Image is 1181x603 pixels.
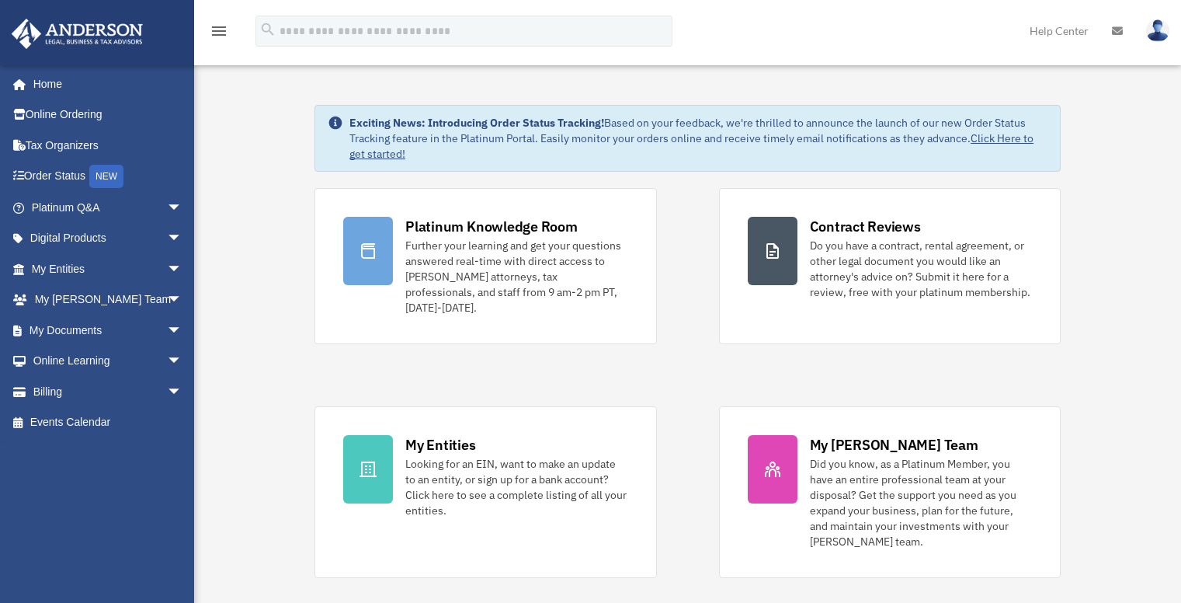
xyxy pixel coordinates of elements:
[810,217,921,236] div: Contract Reviews
[11,284,206,315] a: My [PERSON_NAME] Teamarrow_drop_down
[1146,19,1169,42] img: User Pic
[259,21,276,38] i: search
[314,188,656,344] a: Platinum Knowledge Room Further your learning and get your questions answered real-time with dire...
[405,456,627,518] div: Looking for an EIN, want to make an update to an entity, or sign up for a bank account? Click her...
[11,68,198,99] a: Home
[11,407,206,438] a: Events Calendar
[11,315,206,346] a: My Documentsarrow_drop_down
[167,376,198,408] span: arrow_drop_down
[810,456,1032,549] div: Did you know, as a Platinum Member, you have an entire professional team at your disposal? Get th...
[167,284,198,316] span: arrow_drop_down
[210,27,228,40] a: menu
[11,130,206,161] a: Tax Organizers
[11,376,206,407] a: Billingarrow_drop_down
[314,406,656,578] a: My Entities Looking for an EIN, want to make an update to an entity, or sign up for a bank accoun...
[349,115,1047,162] div: Based on your feedback, we're thrilled to announce the launch of our new Order Status Tracking fe...
[89,165,123,188] div: NEW
[349,116,604,130] strong: Exciting News: Introducing Order Status Tracking!
[167,223,198,255] span: arrow_drop_down
[719,188,1061,344] a: Contract Reviews Do you have a contract, rental agreement, or other legal document you would like...
[11,223,206,254] a: Digital Productsarrow_drop_down
[405,238,627,315] div: Further your learning and get your questions answered real-time with direct access to [PERSON_NAM...
[210,22,228,40] i: menu
[11,99,206,131] a: Online Ordering
[349,131,1033,161] a: Click Here to get started!
[810,435,978,455] div: My [PERSON_NAME] Team
[167,315,198,347] span: arrow_drop_down
[167,253,198,285] span: arrow_drop_down
[11,192,206,223] a: Platinum Q&Aarrow_drop_down
[11,346,206,377] a: Online Learningarrow_drop_down
[167,192,198,224] span: arrow_drop_down
[167,346,198,378] span: arrow_drop_down
[11,253,206,284] a: My Entitiesarrow_drop_down
[810,238,1032,300] div: Do you have a contract, rental agreement, or other legal document you would like an attorney's ad...
[7,19,148,49] img: Anderson Advisors Platinum Portal
[405,435,475,455] div: My Entities
[719,406,1061,578] a: My [PERSON_NAME] Team Did you know, as a Platinum Member, you have an entire professional team at...
[11,161,206,193] a: Order StatusNEW
[405,217,578,236] div: Platinum Knowledge Room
